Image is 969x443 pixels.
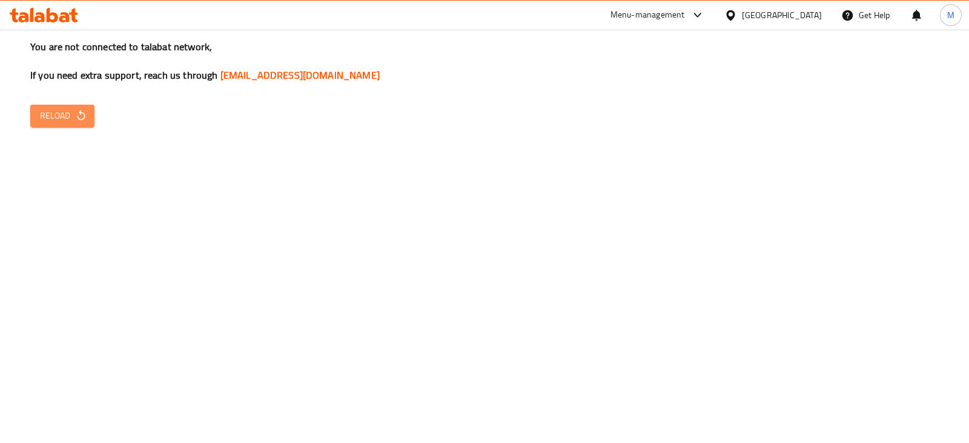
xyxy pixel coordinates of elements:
span: Reload [40,108,85,123]
div: Menu-management [610,8,685,22]
h3: You are not connected to talabat network, If you need extra support, reach us through [30,40,939,82]
a: [EMAIL_ADDRESS][DOMAIN_NAME] [220,66,380,84]
div: [GEOGRAPHIC_DATA] [742,8,822,22]
span: M [947,8,954,22]
button: Reload [30,105,94,127]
